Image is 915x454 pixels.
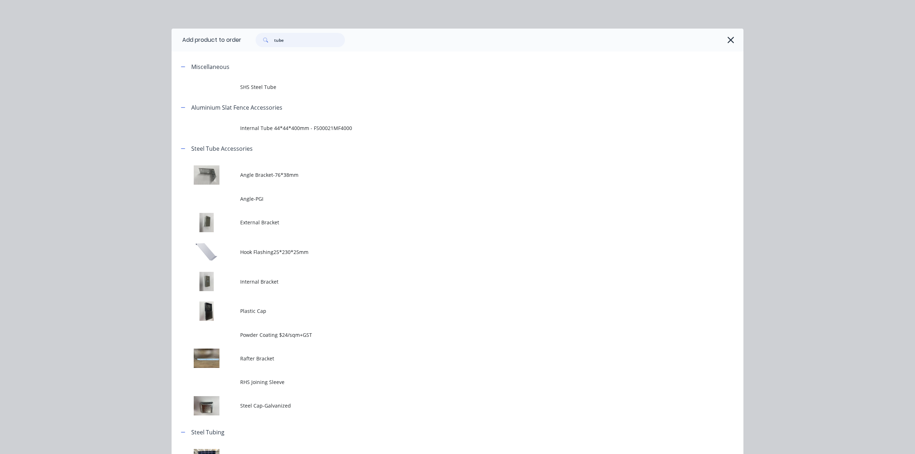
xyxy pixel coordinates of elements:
[172,29,241,51] div: Add product to order
[240,278,643,285] span: Internal Bracket
[240,171,643,179] span: Angle Bracket-76*38mm
[274,33,345,47] input: Search...
[240,378,643,386] span: RHS Joining Sleeve
[240,195,643,203] span: Angle-PGI
[240,124,643,132] span: Internal Tube 44*44*400mm - FS00021MF4000
[240,83,643,91] span: SHS Steel Tube
[191,428,224,436] div: Steel Tubing
[240,248,643,256] span: Hook Flashing25*230*25mm
[240,331,643,339] span: Powder Coating $24/sqm+GST
[191,144,253,153] div: Steel Tube Accessories
[240,402,643,409] span: Steel Cap-Galvanized
[191,103,282,112] div: Aluminium Slat Fence Accessories
[191,63,229,71] div: Miscellaneous
[240,219,643,226] span: External Bracket
[240,355,643,362] span: Rafter Bracket
[240,307,643,315] span: Plastic Cap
